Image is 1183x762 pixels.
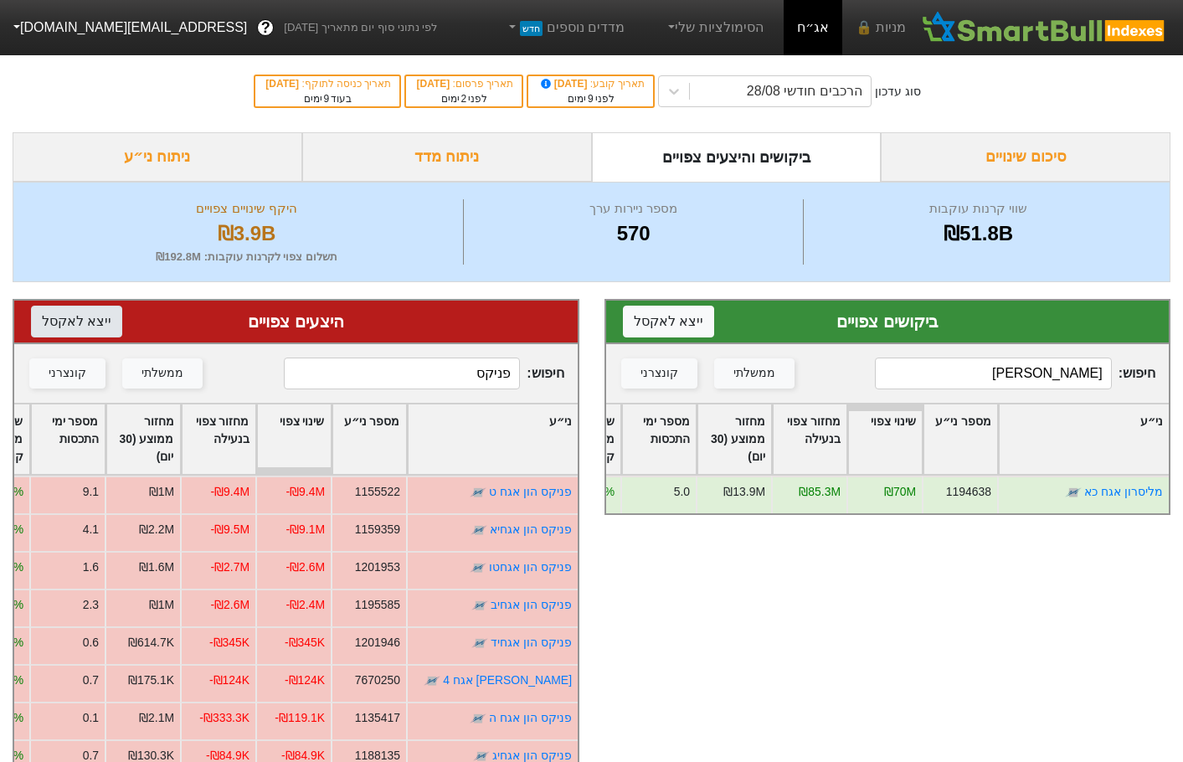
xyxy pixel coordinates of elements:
div: ₪70M [884,483,916,501]
span: 2 [461,93,467,105]
div: ₪13.9M [723,483,765,501]
div: לפני ימים [537,91,645,106]
button: קונצרני [621,358,697,389]
div: 1135417 [354,709,399,727]
div: Toggle SortBy [923,404,997,474]
div: ניתוח מדד [302,132,592,182]
div: 9.1 [82,483,98,501]
div: -₪2.6M [210,596,249,614]
div: 1201953 [354,559,399,576]
span: חיפוש : [284,358,564,389]
span: 9 [324,93,330,105]
div: 570 [468,219,799,249]
div: ₪1M [148,483,173,501]
div: תשלום צפוי לקרנות עוקבות : ₪192.8M [34,249,459,265]
div: -₪2.7M [210,559,249,576]
span: לפי נתוני סוף יום מתאריך [DATE] [284,19,437,36]
img: SmartBull [919,11,1170,44]
img: tase link [471,597,488,614]
div: Toggle SortBy [848,404,922,474]
div: Toggle SortBy [697,404,771,474]
div: ביקושים צפויים [623,309,1153,334]
div: היצעים צפויים [31,309,561,334]
a: פניקס הון אגח ט [489,485,572,498]
div: -₪9.5M [210,521,249,538]
div: 5.0 [674,483,690,501]
img: tase link [423,672,440,689]
div: 4.1 [82,521,98,538]
div: קונצרני [640,364,678,383]
a: פניקס הון אגח ה [489,711,572,724]
div: -₪9.1M [285,521,325,538]
div: ₪614.7K [127,634,173,651]
div: ביקושים והיצעים צפויים [592,132,882,182]
div: 1195585 [354,596,399,614]
div: ₪2.1M [139,709,174,727]
div: ₪85.3M [799,483,841,501]
div: בעוד ימים [264,91,391,106]
div: ניתוח ני״ע [13,132,302,182]
div: 0.6 [82,634,98,651]
div: סוג עדכון [875,83,921,100]
img: tase link [471,522,487,538]
button: ממשלתי [122,358,203,389]
div: ₪1.6M [139,559,174,576]
input: 97 רשומות... [875,358,1112,389]
div: -₪333.3K [199,709,249,727]
span: [DATE] [538,78,590,90]
div: ₪1M [148,596,173,614]
div: -₪345K [284,634,324,651]
div: -₪124K [208,672,249,689]
div: הרכבים חודשי 28/08 [747,81,862,101]
span: 9 [588,93,594,105]
a: פניקס הון אגחיב [491,598,572,611]
span: [DATE] [416,78,452,90]
a: פניקס הון אגחיג [492,749,572,762]
div: Toggle SortBy [106,404,180,474]
button: ממשלתי [714,358,795,389]
div: לפני ימים [414,91,513,106]
div: 0.7 [82,672,98,689]
a: מליסרון אגח כא [1084,485,1163,498]
div: תאריך קובע : [537,76,645,91]
div: שווי קרנות עוקבות [808,199,1149,219]
img: tase link [470,559,486,576]
div: -₪345K [208,634,249,651]
div: היקף שינויים צפויים [34,199,459,219]
img: tase link [1065,484,1082,501]
a: פניקס הון אגחיא [490,523,572,536]
div: Toggle SortBy [257,404,331,474]
span: ? [261,17,270,39]
a: פניקס הון אגחיד [491,636,572,649]
img: tase link [470,484,486,501]
div: Toggle SortBy [332,404,406,474]
div: Toggle SortBy [999,404,1169,474]
div: ממשלתי [733,364,775,383]
div: תאריך פרסום : [414,76,513,91]
div: 1159359 [354,521,399,538]
div: ₪51.8B [808,219,1149,249]
span: חדש [520,21,543,36]
img: tase link [471,635,488,651]
div: -₪2.4M [285,596,325,614]
a: פניקס הון אגחטו [489,560,572,574]
div: 1194638 [946,483,991,501]
span: [DATE] [265,78,301,90]
div: -₪9.4M [210,483,249,501]
div: Toggle SortBy [408,404,578,474]
input: 473 רשומות... [284,358,521,389]
div: ₪3.9B [34,219,459,249]
button: ייצא לאקסל [31,306,122,337]
a: הסימולציות שלי [658,11,770,44]
div: -₪9.4M [285,483,325,501]
div: -₪124K [284,672,324,689]
div: תאריך כניסה לתוקף : [264,76,391,91]
div: סיכום שינויים [881,132,1170,182]
a: [PERSON_NAME] אגח 4 [443,673,572,687]
div: 1155522 [354,483,399,501]
div: קונצרני [49,364,86,383]
img: tase link [470,710,486,727]
div: 0.1 [82,709,98,727]
div: 1.6 [82,559,98,576]
a: מדדים נוספיםחדש [498,11,631,44]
